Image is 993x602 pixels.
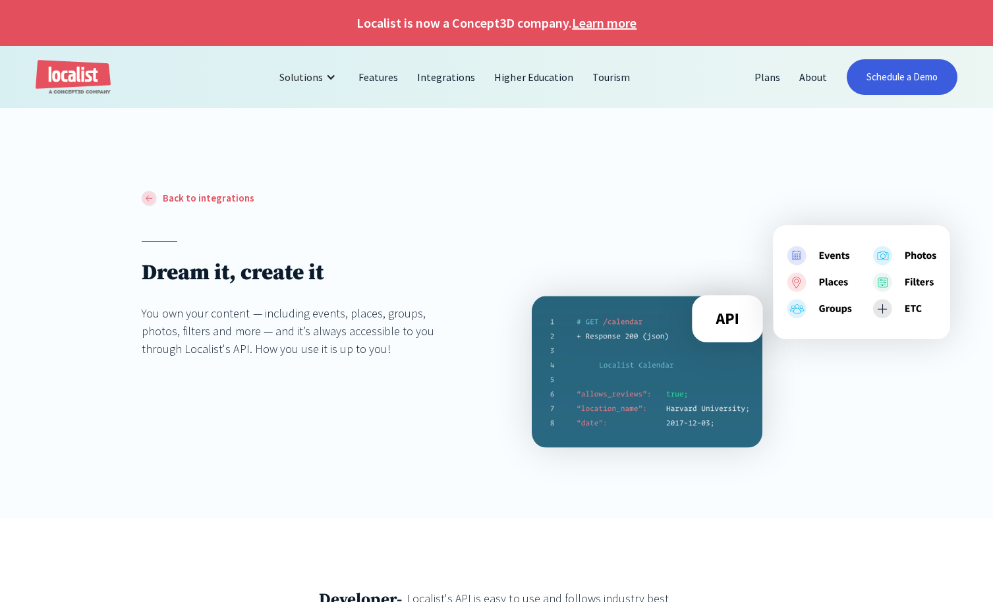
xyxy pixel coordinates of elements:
[572,13,637,33] a: Learn more
[279,69,323,85] div: Solutions
[745,61,790,93] a: Plans
[349,61,408,93] a: Features
[163,191,254,206] div: Back to integrations
[485,61,582,93] a: Higher Education
[408,61,485,93] a: Integrations
[270,61,349,93] div: Solutions
[142,191,254,206] a: Back to integrations
[36,60,111,95] a: home
[142,304,461,358] div: You own your content — including events, places, groups, photos, filters and more — and it’s alwa...
[583,61,640,93] a: Tourism
[847,59,957,95] a: Schedule a Demo
[790,61,837,93] a: About
[142,260,461,287] h1: Dream it, create it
